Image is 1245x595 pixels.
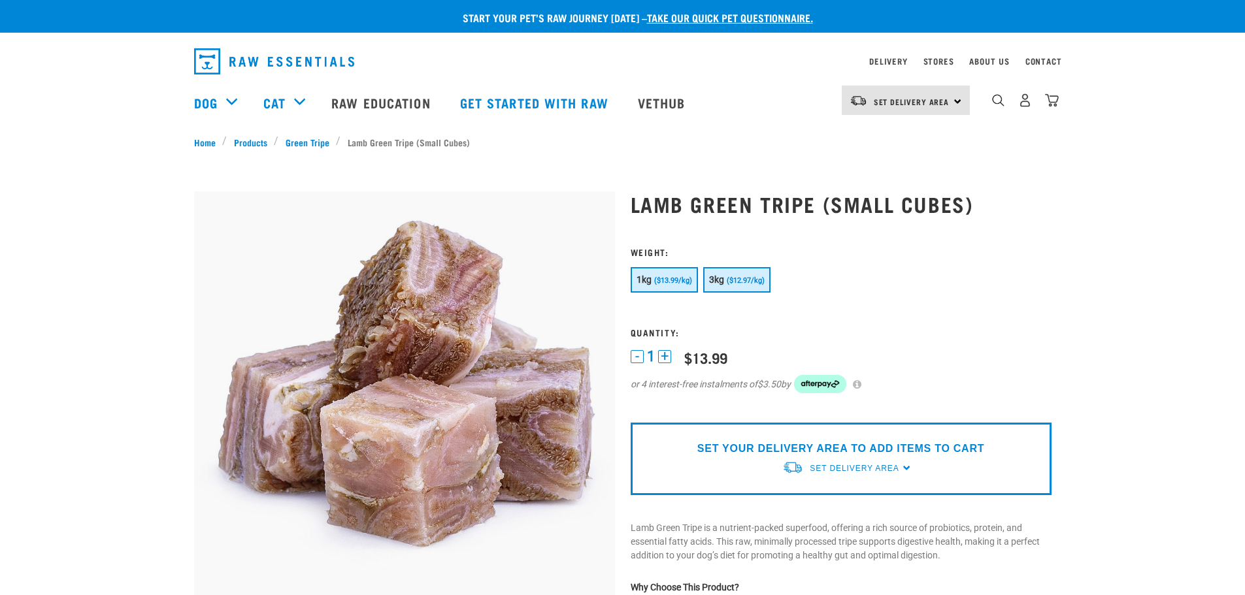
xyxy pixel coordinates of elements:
[782,460,803,474] img: van-moving.png
[794,375,846,393] img: Afterpay
[184,43,1062,80] nav: dropdown navigation
[194,93,218,112] a: Dog
[684,349,727,366] div: $13.99
[637,274,652,285] span: 1kg
[757,378,781,391] span: $3.50
[447,76,625,129] a: Get started with Raw
[1045,93,1059,107] img: home-icon@2x.png
[869,59,907,63] a: Delivery
[631,247,1052,257] h3: Weight:
[969,59,1009,63] a: About Us
[647,14,813,20] a: take our quick pet questionnaire.
[703,267,771,293] button: 3kg ($12.97/kg)
[709,274,725,285] span: 3kg
[850,95,867,106] img: van-moving.png
[631,375,1052,393] div: or 4 interest-free instalments of by
[194,135,223,149] a: Home
[810,464,899,473] span: Set Delivery Area
[1018,93,1032,107] img: user.png
[631,350,644,363] button: -
[923,59,954,63] a: Stores
[658,350,671,363] button: +
[631,582,739,592] strong: Why Choose This Product?
[194,135,1052,149] nav: breadcrumbs
[625,76,702,129] a: Vethub
[318,76,446,129] a: Raw Education
[654,276,692,285] span: ($13.99/kg)
[727,276,765,285] span: ($12.97/kg)
[631,267,698,293] button: 1kg ($13.99/kg)
[227,135,274,149] a: Products
[263,93,286,112] a: Cat
[631,327,1052,337] h3: Quantity:
[194,48,354,74] img: Raw Essentials Logo
[631,192,1052,216] h1: Lamb Green Tripe (Small Cubes)
[697,441,984,457] p: SET YOUR DELIVERY AREA TO ADD ITEMS TO CART
[1025,59,1062,63] a: Contact
[874,99,950,104] span: Set Delivery Area
[992,94,1004,106] img: home-icon-1@2x.png
[647,349,655,363] span: 1
[278,135,336,149] a: Green Tripe
[631,521,1052,562] p: Lamb Green Tripe is a nutrient-packed superfood, offering a rich source of probiotics, protein, a...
